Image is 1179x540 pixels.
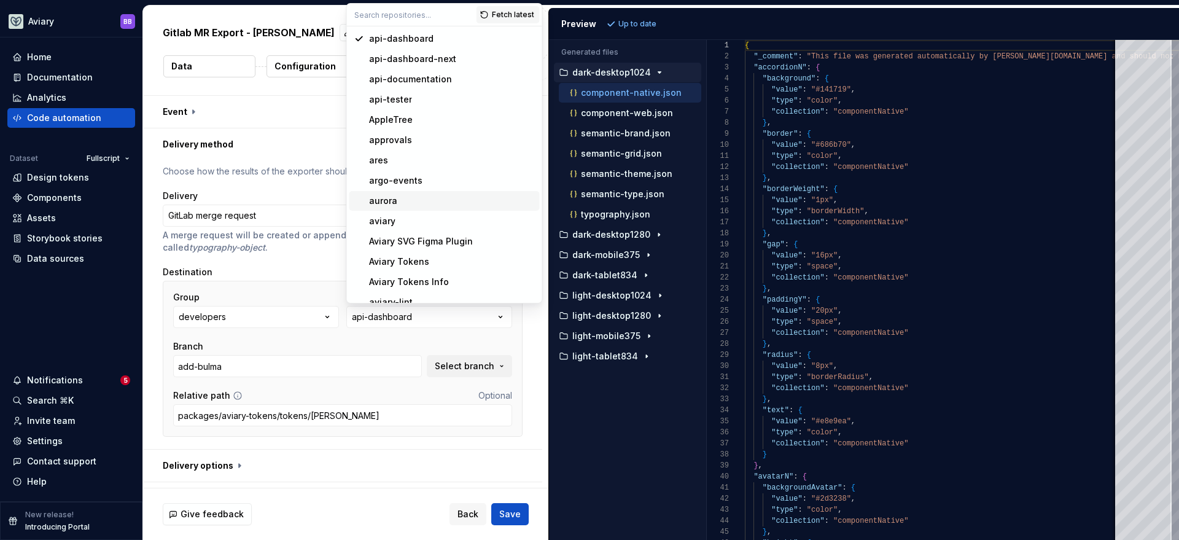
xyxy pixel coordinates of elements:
div: AppleTree [369,114,413,126]
div: developers [179,311,226,323]
div: 6 [707,95,729,106]
div: approvals [369,134,412,146]
span: "collection" [771,108,824,116]
button: Data [163,55,255,77]
div: Aviary [28,15,54,28]
a: Settings [7,431,135,451]
span: : [798,152,802,160]
div: Search ⌘K [27,394,74,407]
span: Fetch latest [492,10,534,20]
span: , [833,362,838,370]
span: "border" [762,130,798,138]
span: : [798,351,802,359]
button: dark-mobile375 [554,248,701,262]
span: "collection" [771,329,824,337]
span: Back [457,508,478,520]
a: Components [7,188,135,208]
span: : [798,130,802,138]
span: "color" [806,152,837,160]
span: "type" [771,428,798,437]
span: "value" [771,196,802,205]
span: , [838,262,842,271]
span: , [838,152,842,160]
span: "gap" [762,240,784,249]
p: light-desktop1280 [572,311,651,321]
div: api-tester [369,93,412,106]
span: } [762,174,766,182]
div: 18 [707,228,729,239]
span: : [802,85,806,94]
i: typography-object [189,242,265,252]
span: , [838,307,842,315]
p: semantic-theme.json [581,169,672,179]
button: Configuration [267,55,359,77]
span: Optional [478,390,512,401]
input: Enter a branch name or select a branch [173,355,422,377]
span: "8px" [811,362,833,370]
span: { [793,240,798,249]
p: semantic-brand.json [581,128,671,138]
a: Code automation [7,108,135,128]
div: 37 [707,438,729,449]
button: Fetch latest [477,6,540,23]
button: Back [449,503,486,525]
span: { [833,185,838,194]
span: : [824,218,828,227]
label: Destination [163,266,212,278]
span: "type" [771,152,798,160]
span: , [850,417,855,426]
div: 34 [707,405,729,416]
div: 17 [707,217,729,228]
span: "collection" [771,273,824,282]
span: { [850,483,855,492]
span: , [838,96,842,105]
span: , [833,196,838,205]
span: , [767,174,771,182]
p: Configuration [274,60,336,72]
a: Invite team [7,411,135,431]
button: Select branch [427,355,512,377]
span: "componentNative" [833,163,908,171]
div: 12 [707,162,729,173]
button: light-mobile375 [554,329,701,343]
p: Generated files [561,47,694,57]
span: : [824,517,828,525]
div: 14 [707,184,729,195]
button: light-desktop1280 [554,309,701,323]
span: : [824,108,828,116]
span: : [802,362,806,370]
span: "_comment" [753,52,798,61]
div: 38 [707,449,729,460]
span: "color" [806,96,837,105]
span: "componentNative" [833,384,908,393]
span: { [806,351,811,359]
span: "collection" [771,517,824,525]
div: 31 [707,372,729,383]
span: Save [499,508,521,520]
span: "componentNative" [833,439,908,448]
p: semantic-grid.json [581,149,662,158]
span: { [745,41,749,50]
span: "text" [762,406,788,415]
span: "componentNative" [833,329,908,337]
div: Search repositories... [347,26,542,303]
span: , [850,85,855,94]
div: api-dashboard [352,311,412,323]
span: { [802,472,806,481]
span: , [767,340,771,348]
span: "value" [771,417,802,426]
span: "type" [771,373,798,382]
span: : [793,472,798,481]
div: api-dashboard [369,33,434,45]
span: "radius" [762,351,798,359]
div: 45 [707,526,729,538]
span: "value" [771,307,802,315]
span: "space" [806,262,837,271]
button: semantic-theme.json [559,167,701,181]
div: Preview [561,18,596,30]
span: "componentNative" [833,108,908,116]
button: semantic-brand.json [559,127,701,140]
span: "avatarN" [753,472,793,481]
span: "value" [771,495,802,503]
span: , [838,251,842,260]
